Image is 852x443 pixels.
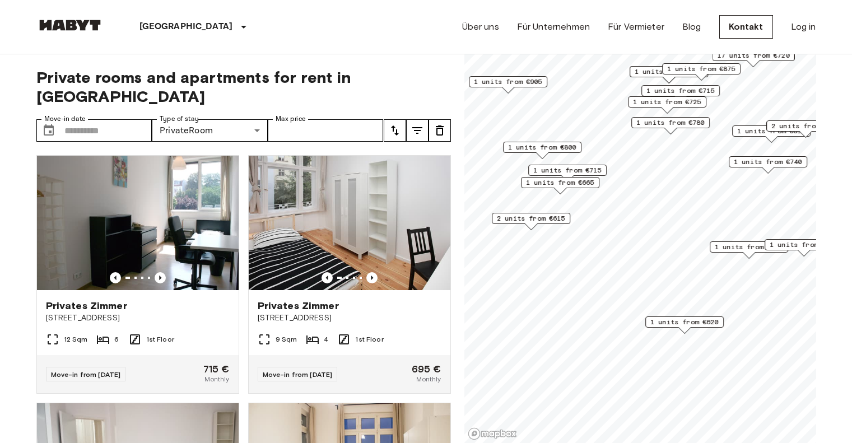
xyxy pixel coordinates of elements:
img: Marketing picture of unit DE-01-041-02M [37,156,239,290]
span: Privates Zimmer [46,299,127,313]
button: Previous image [322,272,333,283]
span: [STREET_ADDRESS] [258,313,441,324]
span: 2 units from €615 [497,213,565,223]
a: Über uns [462,20,499,34]
button: tune [406,119,429,142]
span: 1 units from €780 [636,118,705,128]
span: 2 units from €695 [771,121,840,131]
span: 1 units from €715 [646,86,715,96]
div: Map marker [631,117,710,134]
span: 1 units from €905 [474,77,542,87]
span: 1st Floor [355,334,383,344]
span: 17 units from €720 [717,50,789,60]
button: tune [384,119,406,142]
div: Map marker [521,177,599,194]
span: 12 Sqm [64,334,88,344]
button: tune [429,119,451,142]
div: Map marker [732,125,811,143]
div: Map marker [641,85,720,102]
span: 1 units from €675 [715,242,783,252]
span: 1 units from €665 [526,178,594,188]
img: Habyt [36,20,104,31]
span: 1 units from €800 [508,142,576,152]
button: Previous image [366,272,378,283]
a: Marketing picture of unit DE-01-041-02MPrevious imagePrevious imagePrivates Zimmer[STREET_ADDRESS... [36,155,239,394]
div: Map marker [630,66,708,83]
div: Map marker [710,241,788,259]
div: Map marker [729,156,807,174]
a: Für Unternehmen [517,20,590,34]
span: 1st Floor [146,334,174,344]
span: 1 units from €620 [650,317,719,327]
label: Max price [276,114,306,124]
div: Map marker [469,76,547,94]
span: 715 € [203,364,230,374]
p: [GEOGRAPHIC_DATA] [139,20,233,34]
label: Type of stay [160,114,199,124]
div: Map marker [712,50,794,67]
span: 1 units from €715 [533,165,602,175]
div: PrivateRoom [152,119,268,142]
div: Map marker [503,142,581,159]
span: Private rooms and apartments for rent in [GEOGRAPHIC_DATA] [36,68,451,106]
a: Für Vermieter [608,20,664,34]
a: Kontakt [719,15,773,39]
div: Map marker [765,239,843,257]
span: 1 units from €725 [633,97,701,107]
span: 4 [324,334,328,344]
div: Map marker [628,96,706,114]
span: 1 units from €810 [737,126,806,136]
a: Log in [791,20,816,34]
span: 6 [114,334,119,344]
span: 1 units from €835 [635,67,703,77]
button: Previous image [110,272,121,283]
span: 1 units from €875 [667,64,735,74]
span: [STREET_ADDRESS] [46,313,230,324]
a: Marketing picture of unit DE-01-232-03MPrevious imagePrevious imagePrivates Zimmer[STREET_ADDRESS... [248,155,451,394]
span: Monthly [416,374,441,384]
div: Map marker [492,213,570,230]
span: Privates Zimmer [258,299,339,313]
div: Map marker [662,63,741,81]
a: Mapbox logo [468,427,517,440]
span: 695 € [412,364,441,374]
button: Previous image [155,272,166,283]
span: 1 units from €740 [734,157,802,167]
div: Map marker [766,120,845,138]
img: Marketing picture of unit DE-01-232-03M [249,156,450,290]
label: Move-in date [44,114,86,124]
a: Blog [682,20,701,34]
span: 9 Sqm [276,334,297,344]
span: 1 units from €790 [770,240,838,250]
button: Choose date [38,119,60,142]
div: Map marker [528,165,607,182]
span: Move-in from [DATE] [263,370,333,379]
span: Move-in from [DATE] [51,370,121,379]
div: Map marker [645,316,724,334]
span: Monthly [204,374,229,384]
